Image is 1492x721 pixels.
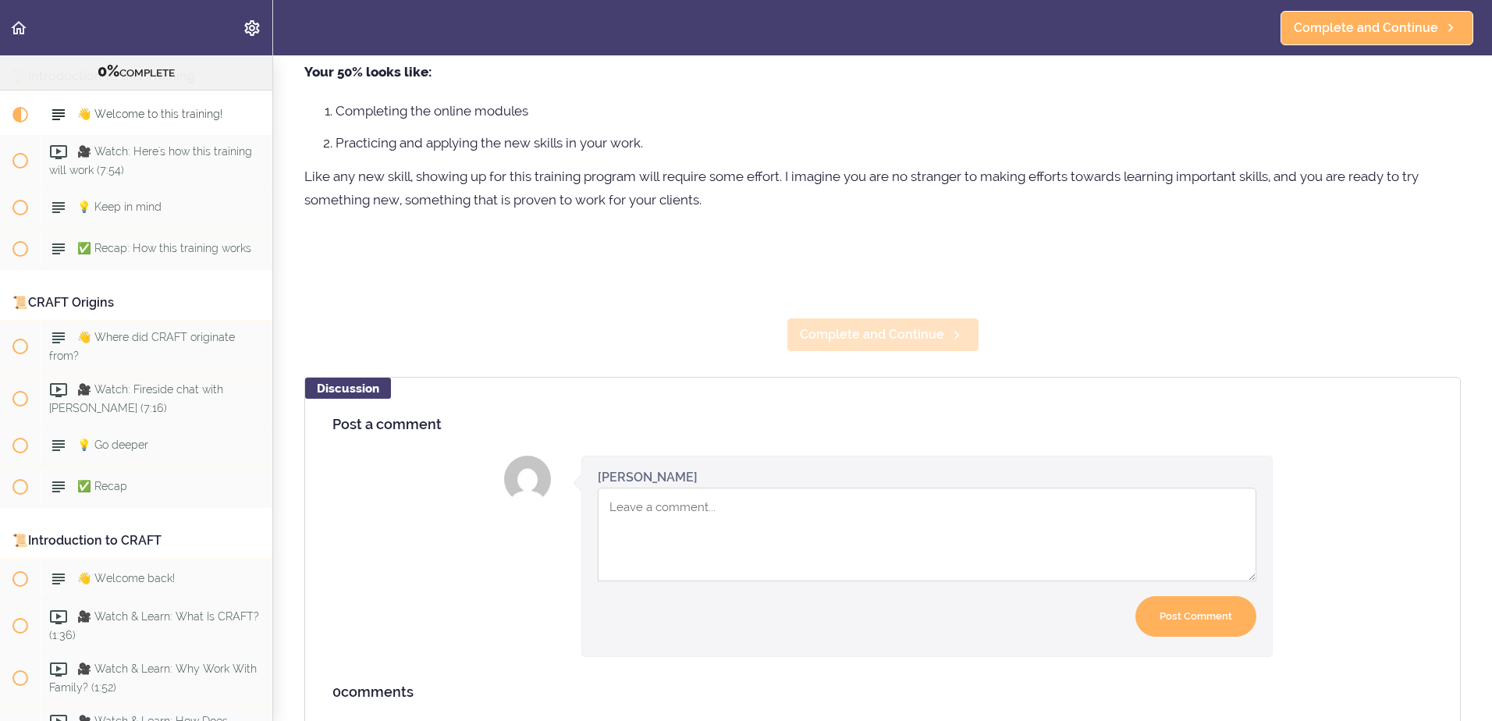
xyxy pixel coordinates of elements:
div: [PERSON_NAME] [598,468,698,486]
span: Complete and Continue [1294,19,1438,37]
h4: Post a comment [332,417,1433,432]
a: Complete and Continue [1281,11,1473,45]
span: 0 [332,684,341,700]
span: 👋 Welcome back! [77,572,175,584]
span: 🎥 Watch: Here's how this training will work (7:54) [49,145,252,176]
h4: comments [332,684,1433,700]
span: 🎥 Watch & Learn: Why Work With Family? (1:52) [49,662,257,693]
span: 💡 Go deeper [77,439,148,451]
img: Ruth [504,456,551,503]
div: COMPLETE [20,62,253,82]
span: Complete and Continue [800,325,944,344]
span: 👋 Welcome to this training! [77,108,222,120]
span: 🎥 Watch: Fireside chat with [PERSON_NAME] (7:16) [49,383,223,414]
p: Like any new skill, showing up for this training program will require some effort. I imagine you ... [304,165,1461,211]
span: ✅ Recap: How this training works [77,242,251,254]
svg: Settings Menu [243,19,261,37]
li: Practicing and applying the new skills in your work. [336,133,1461,153]
span: 0% [98,62,119,80]
span: ✅ Recap [77,480,127,492]
svg: Back to course curriculum [9,19,28,37]
div: Discussion [305,378,391,399]
a: Complete and Continue [787,318,979,352]
li: Completing the online modules [336,101,1461,121]
span: 👋 Where did CRAFT originate from? [49,331,235,361]
input: Post Comment [1135,596,1256,638]
span: 🎥 Watch & Learn: What Is CRAFT? (1:36) [49,610,259,641]
strong: Your 50% looks like: [304,64,432,80]
span: 💡 Keep in mind [77,201,162,213]
textarea: Comment box [598,488,1256,581]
